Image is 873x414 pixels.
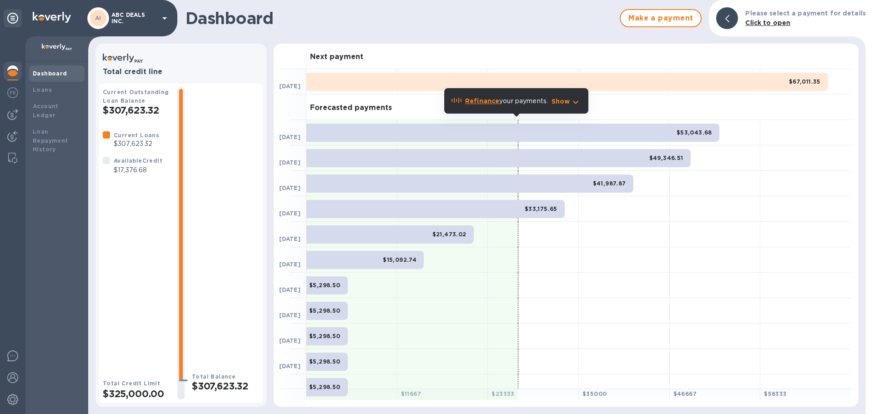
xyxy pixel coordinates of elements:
[649,155,683,161] b: $49,346.51
[582,390,607,397] b: $ 35000
[114,132,159,139] b: Current Loans
[33,86,52,93] b: Loans
[103,380,160,387] b: Total Credit Limit
[465,96,548,106] p: your payments.
[114,165,162,175] p: $17,376.68
[103,105,170,116] h2: $307,623.32
[33,103,59,119] b: Account Ledger
[628,13,693,24] span: Make a payment
[4,9,22,27] div: Unpin categories
[673,390,697,397] b: $ 46667
[279,337,301,344] b: [DATE]
[279,159,301,166] b: [DATE]
[33,70,67,77] b: Dashboard
[309,384,341,390] b: $5,298.50
[764,390,787,397] b: $ 58333
[103,388,170,399] h2: $325,000.00
[7,87,18,98] img: Foreign exchange
[279,312,301,319] b: [DATE]
[114,157,162,164] b: Available Credit
[552,97,570,106] p: Show
[279,185,301,191] b: [DATE]
[310,104,392,112] h3: Forecasted payments
[432,231,467,238] b: $21,473.02
[192,380,259,392] h2: $307,623.32
[114,139,159,149] p: $307,623.32
[279,363,301,369] b: [DATE]
[279,286,301,293] b: [DATE]
[620,9,702,27] button: Make a payment
[33,12,71,23] img: Logo
[186,9,615,28] h1: Dashboard
[103,68,259,76] h3: Total credit line
[552,97,581,106] button: Show
[383,256,416,263] b: $15,092.74
[525,205,557,212] b: $33,175.65
[279,235,301,242] b: [DATE]
[192,373,236,380] b: Total Balance
[465,97,499,105] b: Refinance
[103,89,169,104] b: Current Outstanding Loan Balance
[95,15,101,21] b: AI
[309,282,341,289] b: $5,298.50
[279,134,301,140] b: [DATE]
[279,261,301,268] b: [DATE]
[111,12,157,25] p: ABC DEALS INC.
[33,128,68,153] b: Loan Repayment History
[745,10,866,17] b: Please select a payment for details
[309,358,341,365] b: $5,298.50
[677,129,712,136] b: $53,043.68
[279,83,301,90] b: [DATE]
[309,333,341,339] b: $5,298.50
[279,210,301,217] b: [DATE]
[309,307,341,314] b: $5,298.50
[593,180,626,187] b: $41,987.87
[745,19,790,26] b: Click to open
[310,53,363,61] h3: Next payment
[789,78,821,85] b: $67,011.35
